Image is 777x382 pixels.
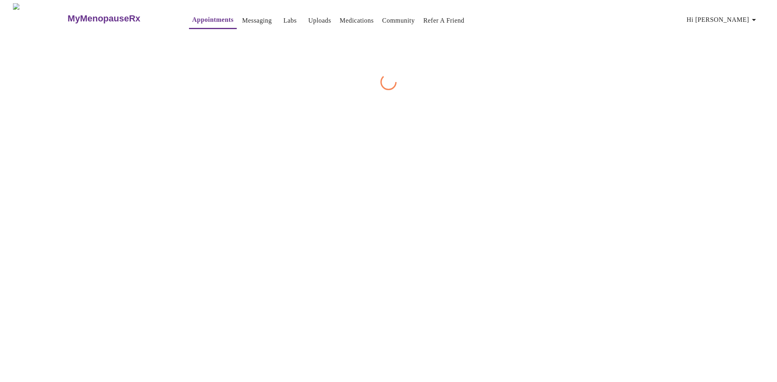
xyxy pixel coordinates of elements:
[420,13,468,29] button: Refer a Friend
[277,13,303,29] button: Labs
[305,13,335,29] button: Uploads
[684,12,762,28] button: Hi [PERSON_NAME]
[192,14,234,25] a: Appointments
[68,13,140,24] h3: MyMenopauseRx
[242,15,272,26] a: Messaging
[423,15,465,26] a: Refer a Friend
[687,14,759,25] span: Hi [PERSON_NAME]
[189,12,237,29] button: Appointments
[13,3,67,34] img: MyMenopauseRx Logo
[340,15,374,26] a: Medications
[308,15,331,26] a: Uploads
[283,15,297,26] a: Labs
[382,15,415,26] a: Community
[379,13,418,29] button: Community
[239,13,275,29] button: Messaging
[336,13,377,29] button: Medications
[67,4,173,33] a: MyMenopauseRx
